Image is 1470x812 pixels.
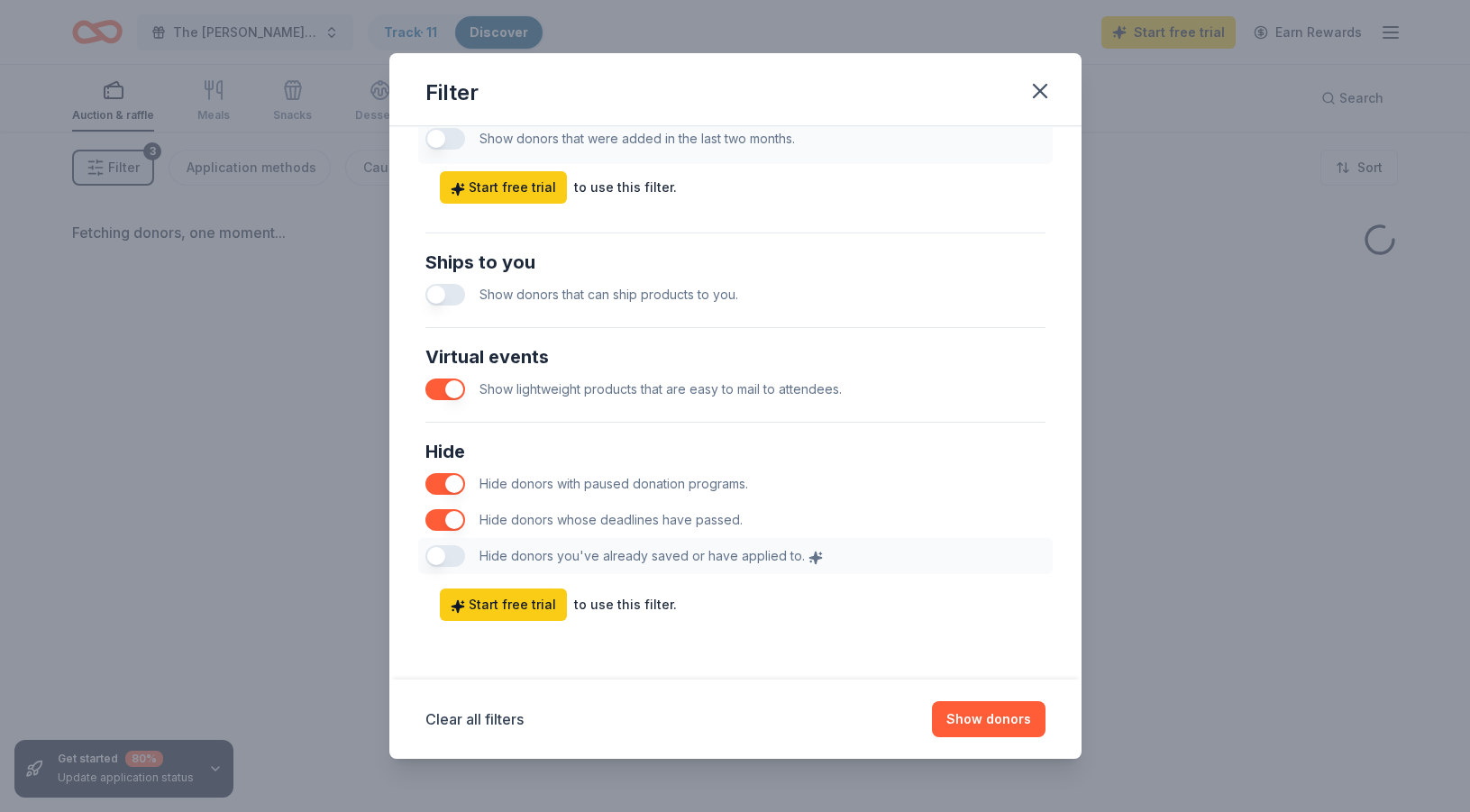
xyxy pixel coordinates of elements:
a: Start free trial [440,171,567,204]
div: Virtual events [425,342,1045,371]
a: Start free trial [440,588,567,621]
div: Ships to you [425,248,1045,277]
span: Start free trial [451,594,556,616]
span: Show lightweight products that are easy to mail to attendees. [479,381,842,397]
button: Show donors [932,701,1045,737]
div: to use this filter. [574,594,677,616]
div: Hide [425,437,1045,466]
div: to use this filter. [574,177,677,198]
span: Show donors that can ship products to you. [479,287,738,302]
div: Filter [425,78,479,107]
span: Hide donors with paused donation programs. [479,476,748,491]
button: Clear all filters [425,708,524,730]
span: Start free trial [451,177,556,198]
span: Hide donors whose deadlines have passed. [479,512,743,527]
